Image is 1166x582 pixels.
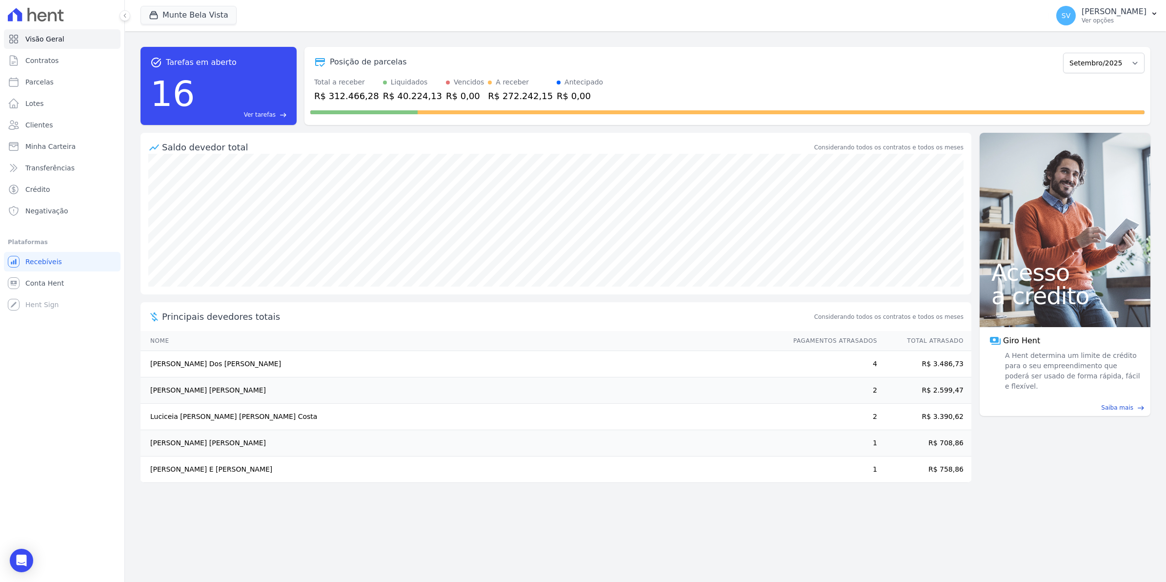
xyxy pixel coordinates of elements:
[25,99,44,108] span: Lotes
[330,56,407,68] div: Posição de parcelas
[162,310,812,323] span: Principais devedores totais
[1003,335,1040,347] span: Giro Hent
[4,29,121,49] a: Visão Geral
[878,351,971,377] td: R$ 3.486,73
[25,77,54,87] span: Parcelas
[4,273,121,293] a: Conta Hent
[4,115,121,135] a: Clientes
[814,143,964,152] div: Considerando todos os contratos e todos os meses
[1062,12,1070,19] span: SV
[784,430,878,457] td: 1
[814,312,964,321] span: Considerando todos os contratos e todos os meses
[878,377,971,404] td: R$ 2.599,47
[25,257,62,267] span: Recebíveis
[4,201,121,221] a: Negativação
[314,89,379,103] div: R$ 312.466,28
[784,351,878,377] td: 4
[784,457,878,483] td: 1
[1003,351,1141,392] span: A Hent determina um limite de crédito para o seu empreendimento que poderá ser usado de forma ráp...
[784,331,878,351] th: Pagamentos Atrasados
[4,158,121,178] a: Transferências
[1137,404,1145,412] span: east
[8,236,117,248] div: Plataformas
[199,110,287,119] a: Ver tarefas east
[141,351,784,377] td: [PERSON_NAME] Dos [PERSON_NAME]
[25,120,53,130] span: Clientes
[4,137,121,156] a: Minha Carteira
[1082,17,1146,24] p: Ver opções
[557,89,603,103] div: R$ 0,00
[4,94,121,113] a: Lotes
[383,89,442,103] div: R$ 40.224,13
[991,261,1139,284] span: Acesso
[985,403,1145,412] a: Saiba mais east
[141,331,784,351] th: Nome
[25,163,75,173] span: Transferências
[991,284,1139,308] span: a crédito
[878,430,971,457] td: R$ 708,86
[4,180,121,199] a: Crédito
[162,141,812,154] div: Saldo devedor total
[150,68,195,119] div: 16
[446,89,484,103] div: R$ 0,00
[25,34,64,44] span: Visão Geral
[454,77,484,87] div: Vencidos
[244,110,276,119] span: Ver tarefas
[1082,7,1146,17] p: [PERSON_NAME]
[1048,2,1166,29] button: SV [PERSON_NAME] Ver opções
[314,77,379,87] div: Total a receber
[878,457,971,483] td: R$ 758,86
[784,404,878,430] td: 2
[10,549,33,572] div: Open Intercom Messenger
[564,77,603,87] div: Antecipado
[496,77,529,87] div: A receber
[141,404,784,430] td: Luciceia [PERSON_NAME] [PERSON_NAME] Costa
[141,6,237,24] button: Munte Bela Vista
[141,430,784,457] td: [PERSON_NAME] [PERSON_NAME]
[4,252,121,271] a: Recebíveis
[141,457,784,483] td: [PERSON_NAME] E [PERSON_NAME]
[1101,403,1133,412] span: Saiba mais
[25,185,50,194] span: Crédito
[141,377,784,404] td: [PERSON_NAME] [PERSON_NAME]
[25,142,76,151] span: Minha Carteira
[4,72,121,92] a: Parcelas
[166,57,237,68] span: Tarefas em aberto
[878,404,971,430] td: R$ 3.390,62
[150,57,162,68] span: task_alt
[4,51,121,70] a: Contratos
[488,89,553,103] div: R$ 272.242,15
[25,56,59,65] span: Contratos
[25,206,68,216] span: Negativação
[784,377,878,404] td: 2
[25,278,64,288] span: Conta Hent
[878,331,971,351] th: Total Atrasado
[391,77,428,87] div: Liquidados
[280,111,287,119] span: east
